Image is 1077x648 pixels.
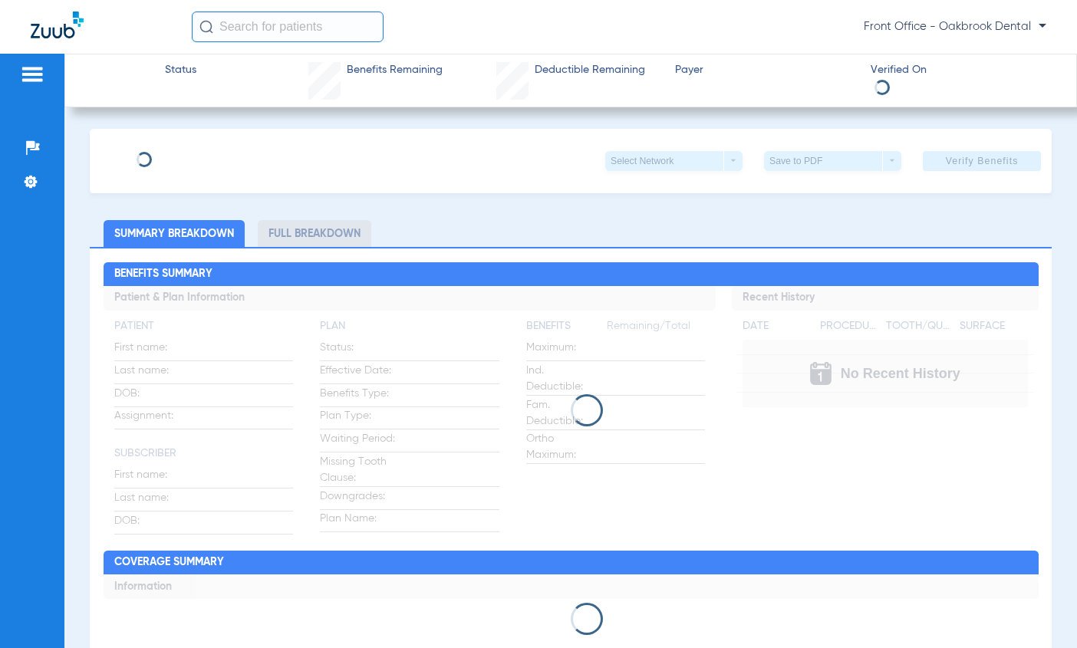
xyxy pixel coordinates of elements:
[104,220,245,247] li: Summary Breakdown
[104,551,1039,575] h2: Coverage Summary
[347,62,443,78] span: Benefits Remaining
[165,62,196,78] span: Status
[31,12,84,38] img: Zuub Logo
[675,62,857,78] span: Payer
[871,62,1052,78] span: Verified On
[258,220,371,247] li: Full Breakdown
[192,12,384,42] input: Search for patients
[104,262,1039,287] h2: Benefits Summary
[864,19,1046,35] span: Front Office - Oakbrook Dental
[20,65,44,84] img: hamburger-icon
[199,20,213,34] img: Search Icon
[535,62,645,78] span: Deductible Remaining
